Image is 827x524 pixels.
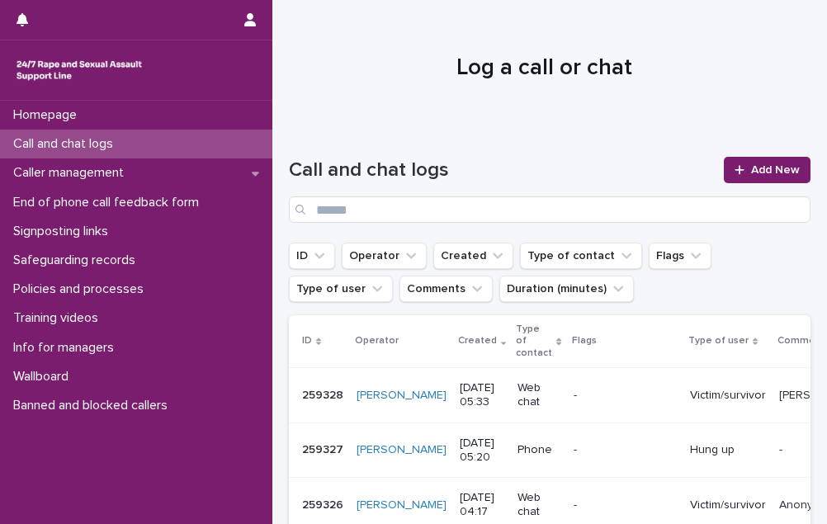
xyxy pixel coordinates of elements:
[433,243,513,269] button: Created
[302,385,347,403] p: 259328
[574,389,677,403] p: -
[724,157,810,183] a: Add New
[517,443,560,457] p: Phone
[355,332,399,350] p: Operator
[574,443,677,457] p: -
[302,495,347,512] p: 259326
[7,136,126,152] p: Call and chat logs
[460,381,504,409] p: [DATE] 05:33
[516,320,552,362] p: Type of contact
[302,440,347,457] p: 259327
[7,310,111,326] p: Training videos
[357,389,447,403] a: [PERSON_NAME]
[520,243,642,269] button: Type of contact
[13,54,145,87] img: rhQMoQhaT3yELyF149Cw
[460,491,504,519] p: [DATE] 04:17
[289,196,810,223] input: Search
[690,443,766,457] p: Hung up
[751,164,800,176] span: Add New
[7,281,157,297] p: Policies and processes
[460,437,504,465] p: [DATE] 05:20
[7,340,127,356] p: Info for managers
[289,158,714,182] h1: Call and chat logs
[7,253,149,268] p: Safeguarding records
[688,332,749,350] p: Type of user
[574,498,677,512] p: -
[779,440,786,457] p: -
[7,398,181,413] p: Banned and blocked callers
[690,498,766,512] p: Victim/survivor
[517,491,560,519] p: Web chat
[7,224,121,239] p: Signposting links
[289,243,335,269] button: ID
[517,381,560,409] p: Web chat
[289,54,799,83] h1: Log a call or chat
[572,332,597,350] p: Flags
[7,195,212,210] p: End of phone call feedback form
[342,243,427,269] button: Operator
[649,243,711,269] button: Flags
[458,332,497,350] p: Created
[499,276,634,302] button: Duration (minutes)
[7,369,82,385] p: Wallboard
[7,107,90,123] p: Homepage
[7,165,137,181] p: Caller management
[690,389,766,403] p: Victim/survivor
[357,498,447,512] a: [PERSON_NAME]
[302,332,312,350] p: ID
[289,276,393,302] button: Type of user
[357,443,447,457] a: [PERSON_NAME]
[399,276,493,302] button: Comments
